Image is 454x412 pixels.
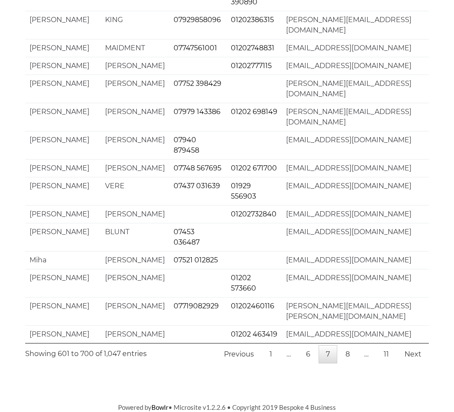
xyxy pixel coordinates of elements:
a: 01202 573660 [231,274,256,292]
td: [PERSON_NAME] [101,205,169,223]
a: 8 [338,345,357,363]
td: [PERSON_NAME] [25,223,101,251]
td: [PERSON_NAME] [25,325,101,343]
a: 01202 463419 [231,330,277,338]
td: [PERSON_NAME] [25,205,101,223]
td: [PERSON_NAME][EMAIL_ADDRESS][DOMAIN_NAME] [282,11,429,39]
span: … [280,350,298,358]
td: [PERSON_NAME] [25,11,101,39]
td: KING [101,11,169,39]
a: 7 [319,345,337,363]
td: [EMAIL_ADDRESS][DOMAIN_NAME] [282,177,429,205]
td: [EMAIL_ADDRESS][DOMAIN_NAME] [282,269,429,297]
td: [EMAIL_ADDRESS][DOMAIN_NAME] [282,39,429,57]
td: [PERSON_NAME] [101,251,169,269]
td: [PERSON_NAME] [25,57,101,75]
td: [EMAIL_ADDRESS][DOMAIN_NAME] [282,131,429,159]
div: Showing 601 to 700 of 1,047 entries [25,343,147,359]
a: 1 [262,345,280,363]
td: [PERSON_NAME] [25,269,101,297]
td: [EMAIL_ADDRESS][DOMAIN_NAME] [282,57,429,75]
td: [PERSON_NAME] [101,325,169,343]
td: [EMAIL_ADDRESS][DOMAIN_NAME] [282,159,429,177]
td: [EMAIL_ADDRESS][DOMAIN_NAME] [282,223,429,251]
a: 11 [376,345,396,363]
td: [EMAIL_ADDRESS][DOMAIN_NAME] [282,205,429,223]
a: 01202 698149 [231,108,277,116]
a: 01202460116 [231,302,274,310]
td: [PERSON_NAME] [25,103,101,131]
td: [EMAIL_ADDRESS][DOMAIN_NAME] [282,325,429,343]
td: [PERSON_NAME][EMAIL_ADDRESS][DOMAIN_NAME] [282,103,429,131]
a: 07453 036487 [174,228,200,246]
a: 01202732840 [231,210,276,218]
td: [PERSON_NAME] [101,159,169,177]
td: [PERSON_NAME] [101,297,169,325]
td: Miha [25,251,101,269]
td: [PERSON_NAME] [101,269,169,297]
a: 07747561001 [174,44,217,52]
a: 07748 567695 [174,164,221,172]
td: [PERSON_NAME][EMAIL_ADDRESS][DOMAIN_NAME] [282,75,429,103]
a: 01202748831 [231,44,274,52]
a: 07521 012825 [174,256,218,264]
a: 6 [299,345,318,363]
td: [PERSON_NAME] [101,57,169,75]
td: [PERSON_NAME] [25,159,101,177]
td: [EMAIL_ADDRESS][DOMAIN_NAME] [282,251,429,269]
a: Bowlr [151,403,168,411]
a: 07437 031639 [174,182,220,190]
a: 07929858096 [174,16,221,24]
a: 07940 879458 [174,136,199,154]
span: Powered by • Microsite v1.2.2.6 • Copyright 2019 Bespoke 4 Business [118,403,336,411]
td: [PERSON_NAME] [25,131,101,159]
td: [PERSON_NAME] [101,131,169,159]
a: 01202777115 [231,62,272,70]
a: 07752 398429 [174,79,221,88]
td: MAIDMENT [101,39,169,57]
td: [PERSON_NAME][EMAIL_ADDRESS][PERSON_NAME][DOMAIN_NAME] [282,297,429,325]
td: BLUNT [101,223,169,251]
a: 07979 143386 [174,108,220,116]
a: Next [397,345,429,363]
td: VERE [101,177,169,205]
span: … [357,350,375,358]
a: Previous [217,345,261,363]
td: [PERSON_NAME] [25,177,101,205]
td: [PERSON_NAME] [101,103,169,131]
a: 01929 556903 [231,182,256,200]
td: [PERSON_NAME] [101,75,169,103]
a: 07719082929 [174,302,219,310]
td: [PERSON_NAME] [25,39,101,57]
td: [PERSON_NAME] [25,75,101,103]
a: 01202 671700 [231,164,277,172]
td: [PERSON_NAME] [25,297,101,325]
a: 01202386315 [231,16,274,24]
